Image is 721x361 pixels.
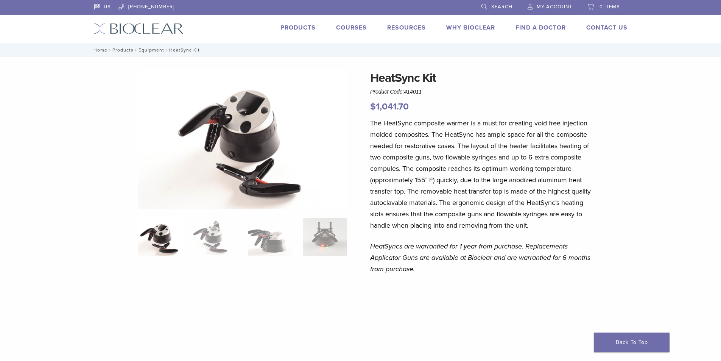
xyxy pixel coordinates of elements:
a: Courses [336,24,367,31]
p: The HeatSync composite warmer is a must for creating void free injection molded composites. The H... [370,117,593,231]
img: Bioclear [94,23,184,34]
span: $ [370,101,376,112]
span: / [164,48,169,52]
a: Contact Us [586,24,628,31]
h1: HeatSync Kit [370,69,593,87]
span: My Account [537,4,572,10]
bdi: 1,041.70 [370,101,409,112]
a: Find A Doctor [515,24,566,31]
a: Resources [387,24,426,31]
span: Product Code: [370,89,422,95]
nav: HeatSync Kit [88,43,633,57]
a: Products [112,47,134,53]
a: Why Bioclear [446,24,495,31]
span: 0 items [600,4,620,10]
a: Back To Top [594,333,670,352]
span: Search [491,4,512,10]
a: Equipment [139,47,164,53]
span: 414011 [404,89,422,95]
span: / [107,48,112,52]
img: HeatSync Kit - Image 4 [303,218,347,256]
em: HeatSyncs are warrantied for 1 year from purchase. Replacements Applicator Guns are available at ... [370,242,590,273]
img: HeatSync Kit-4 [138,69,347,209]
a: Home [91,47,107,53]
img: HeatSync Kit - Image 3 [248,218,292,256]
span: / [134,48,139,52]
img: HeatSync Kit - Image 2 [193,218,237,256]
img: HeatSync-Kit-4-324x324.jpg [138,218,182,256]
a: Products [280,24,316,31]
